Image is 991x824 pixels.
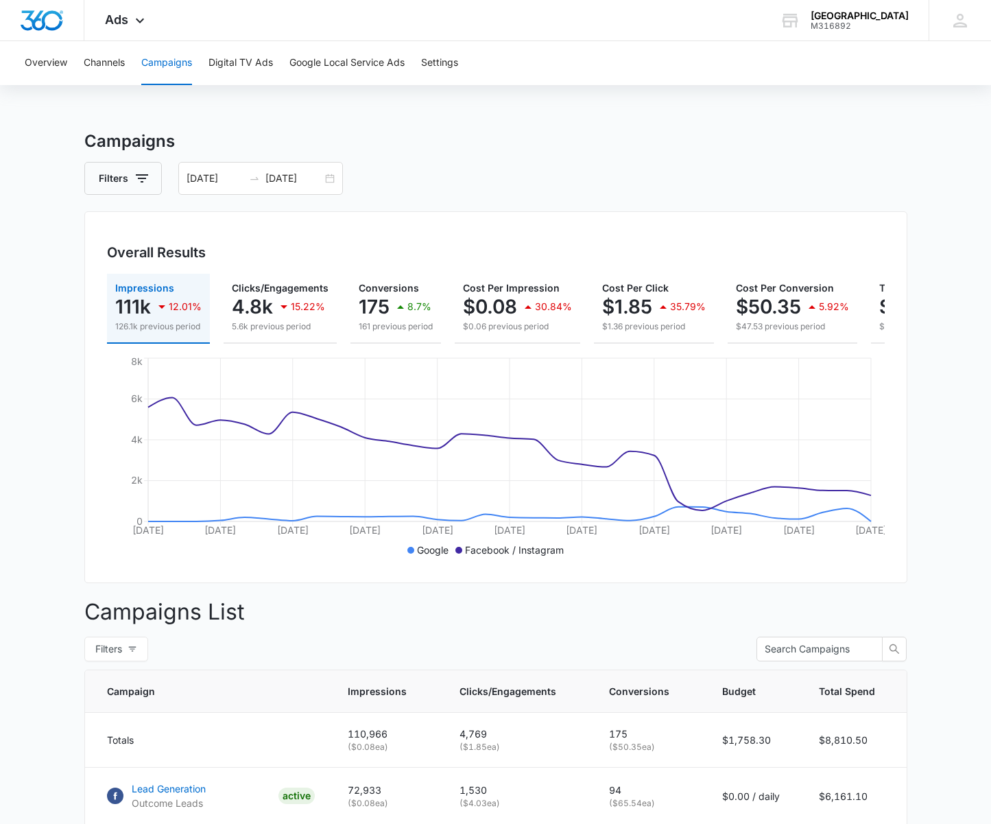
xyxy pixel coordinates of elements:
[115,296,151,318] p: 111k
[736,320,849,333] p: $47.53 previous period
[811,21,909,31] div: account id
[232,296,273,318] p: 4.8k
[107,733,315,747] div: Totals
[136,515,143,527] tspan: 0
[879,296,971,318] p: $8,810.50
[465,543,564,557] p: Facebook / Instagram
[459,783,576,797] p: 1,530
[359,282,419,294] span: Conversions
[359,320,433,333] p: 161 previous period
[736,296,801,318] p: $50.35
[276,524,308,536] tspan: [DATE]
[25,41,67,85] button: Overview
[278,788,315,804] div: ACTIVE
[348,783,427,797] p: 72,933
[459,797,576,810] p: ( $4.03 ea)
[131,474,143,486] tspan: 2k
[132,524,164,536] tspan: [DATE]
[463,296,517,318] p: $0.08
[494,524,525,536] tspan: [DATE]
[609,783,689,797] p: 94
[107,684,295,698] span: Campaign
[609,797,689,810] p: ( $65.54 ea)
[249,173,260,184] span: to
[232,282,329,294] span: Clicks/Engagements
[107,242,206,263] h3: Overall Results
[736,282,834,294] span: Cost Per Conversion
[407,302,431,311] p: 8.7%
[417,543,449,557] p: Google
[638,524,669,536] tspan: [DATE]
[169,302,202,311] p: 12.01%
[459,741,576,753] p: ( $1.85 ea)
[883,644,906,655] span: search
[722,684,766,698] span: Budget
[855,524,887,536] tspan: [DATE]
[349,524,381,536] tspan: [DATE]
[107,788,123,804] img: Facebook
[249,173,260,184] span: swap-right
[132,781,206,796] p: Lead Generation
[882,637,907,661] button: search
[115,320,202,333] p: 126.1k previous period
[105,12,128,27] span: Ads
[348,741,427,753] p: ( $0.08 ea)
[670,302,706,311] p: 35.79%
[765,641,863,657] input: Search Campaigns
[602,296,652,318] p: $1.85
[348,684,407,698] span: Impressions
[289,41,405,85] button: Google Local Service Ads
[463,282,560,294] span: Cost Per Impression
[602,320,706,333] p: $1.36 previous period
[421,524,453,536] tspan: [DATE]
[84,41,125,85] button: Channels
[359,296,390,318] p: 175
[291,302,325,311] p: 15.22%
[131,434,143,445] tspan: 4k
[609,741,689,753] p: ( $50.35 ea)
[141,41,192,85] button: Campaigns
[566,524,597,536] tspan: [DATE]
[463,320,572,333] p: $0.06 previous period
[115,282,174,294] span: Impressions
[802,713,917,768] td: $8,810.50
[722,733,786,747] p: $1,758.30
[609,727,689,741] p: 175
[535,302,572,311] p: 30.84%
[95,641,122,657] span: Filters
[84,637,148,661] button: Filters
[107,781,315,810] a: FacebookLead GenerationOutcome LeadsACTIVE
[84,129,907,154] h3: Campaigns
[131,355,143,367] tspan: 8k
[208,41,273,85] button: Digital TV Ads
[459,684,556,698] span: Clicks/Engagements
[811,10,909,21] div: account name
[421,41,458,85] button: Settings
[819,684,875,698] span: Total Spend
[348,797,427,810] p: ( $0.08 ea)
[84,162,162,195] button: Filters
[84,596,907,628] p: Campaigns List
[602,282,669,294] span: Cost Per Click
[783,524,814,536] tspan: [DATE]
[204,524,236,536] tspan: [DATE]
[265,171,322,186] input: End date
[132,796,206,810] p: Outcome Leads
[711,524,742,536] tspan: [DATE]
[187,171,243,186] input: Start date
[348,727,427,741] p: 110,966
[232,320,329,333] p: 5.6k previous period
[722,789,786,803] p: $0.00 / daily
[459,727,576,741] p: 4,769
[609,684,669,698] span: Conversions
[879,282,935,294] span: Total Spend
[131,392,143,404] tspan: 6k
[819,302,849,311] p: 5.92%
